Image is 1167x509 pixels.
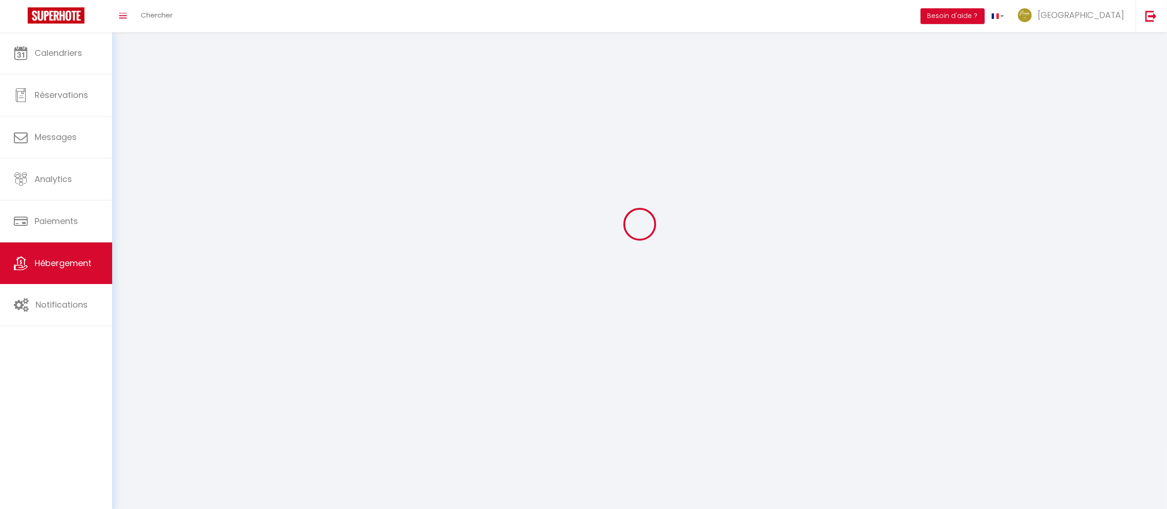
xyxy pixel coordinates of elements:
[35,47,82,59] span: Calendriers
[35,173,72,185] span: Analytics
[921,8,985,24] button: Besoin d'aide ?
[1145,10,1157,22] img: logout
[35,131,77,143] span: Messages
[1018,8,1032,22] img: ...
[28,7,84,24] img: Super Booking
[35,215,78,227] span: Paiements
[1038,9,1124,21] span: [GEOGRAPHIC_DATA]
[35,257,91,269] span: Hébergement
[141,10,173,20] span: Chercher
[35,89,88,101] span: Réservations
[36,299,88,310] span: Notifications
[7,4,35,31] button: Ouvrir le widget de chat LiveChat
